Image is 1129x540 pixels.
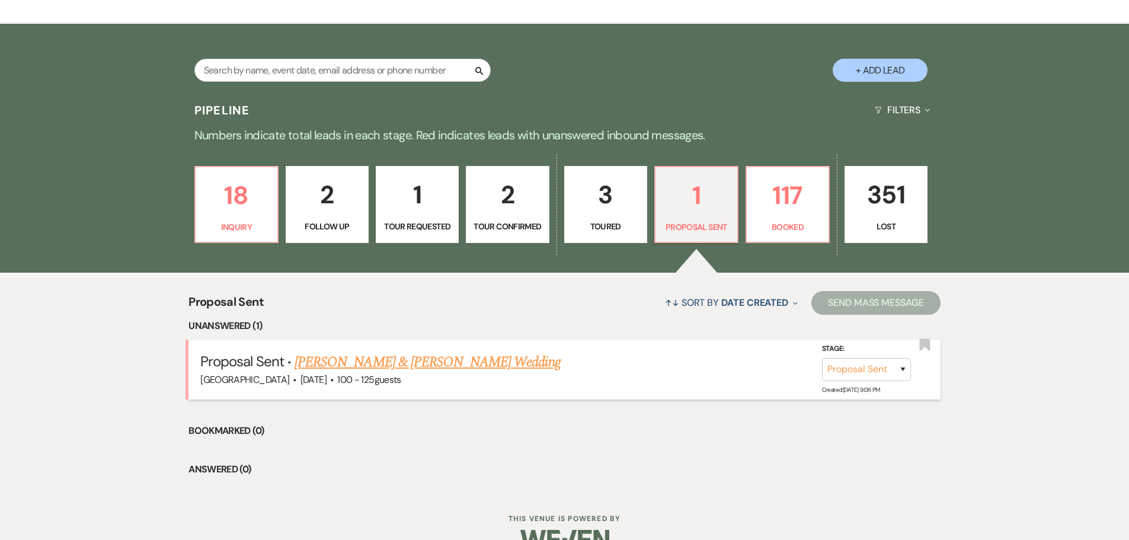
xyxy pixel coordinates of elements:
[200,352,284,370] span: Proposal Sent
[194,59,491,82] input: Search by name, event date, email address or phone number
[188,423,941,439] li: Bookmarked (0)
[665,296,679,309] span: ↑↓
[811,291,941,315] button: Send Mass Message
[286,166,369,243] a: 2Follow Up
[376,166,459,243] a: 1Tour Requested
[663,221,730,234] p: Proposal Sent
[300,373,327,386] span: [DATE]
[754,221,821,234] p: Booked
[293,175,361,215] p: 2
[383,175,451,215] p: 1
[663,175,730,215] p: 1
[188,462,941,477] li: Answered (0)
[852,220,920,233] p: Lost
[466,166,549,243] a: 2Tour Confirmed
[188,293,264,318] span: Proposal Sent
[383,220,451,233] p: Tour Requested
[203,175,270,215] p: 18
[822,343,911,356] label: Stage:
[564,166,647,243] a: 3Toured
[188,318,941,334] li: Unanswered (1)
[138,126,992,145] p: Numbers indicate total leads in each stage. Red indicates leads with unanswered inbound messages.
[474,220,541,233] p: Tour Confirmed
[194,102,250,119] h3: Pipeline
[746,166,830,243] a: 117Booked
[572,175,639,215] p: 3
[660,287,802,318] button: Sort By Date Created
[295,352,560,373] a: [PERSON_NAME] & [PERSON_NAME] Wedding
[845,166,927,243] a: 351Lost
[822,386,880,394] span: Created: [DATE] 9:06 PM
[833,59,927,82] button: + Add Lead
[337,373,401,386] span: 100 - 125 guests
[572,220,639,233] p: Toured
[474,175,541,215] p: 2
[654,166,738,243] a: 1Proposal Sent
[852,175,920,215] p: 351
[721,296,788,309] span: Date Created
[200,373,289,386] span: [GEOGRAPHIC_DATA]
[203,221,270,234] p: Inquiry
[194,166,279,243] a: 18Inquiry
[754,175,821,215] p: 117
[293,220,361,233] p: Follow Up
[870,94,935,126] button: Filters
